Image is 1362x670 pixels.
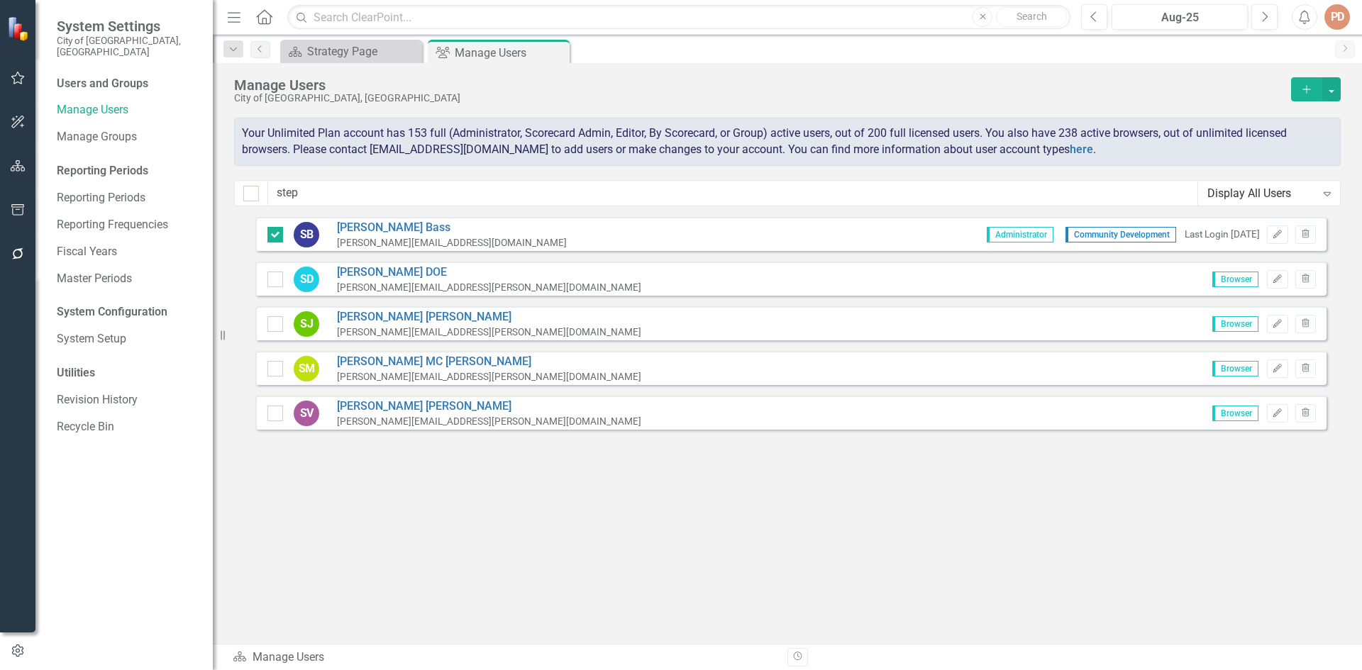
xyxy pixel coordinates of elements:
[1212,406,1258,421] span: Browser
[337,309,641,325] a: [PERSON_NAME] [PERSON_NAME]
[1065,227,1176,242] span: Community Development
[57,163,199,179] div: Reporting Periods
[337,354,641,370] a: [PERSON_NAME] MC [PERSON_NAME]
[294,401,319,426] div: SV
[1212,316,1258,332] span: Browser
[1017,11,1047,22] span: Search
[987,227,1053,242] span: Administrator
[1207,185,1316,201] div: Display All Users
[337,220,567,236] a: [PERSON_NAME] Bass
[996,7,1067,27] button: Search
[455,44,566,62] div: Manage Users
[57,129,199,145] a: Manage Groups
[337,370,641,384] div: [PERSON_NAME][EMAIL_ADDRESS][PERSON_NAME][DOMAIN_NAME]
[337,236,567,250] div: [PERSON_NAME][EMAIL_ADDRESS][DOMAIN_NAME]
[57,18,199,35] span: System Settings
[57,190,199,206] a: Reporting Periods
[57,365,199,381] div: Utilities
[242,126,1287,156] span: Your Unlimited Plan account has 153 full (Administrator, Scorecard Admin, Editor, By Scorecard, o...
[1324,4,1350,30] button: PD
[1070,143,1093,156] a: here
[57,244,199,260] a: Fiscal Years
[57,392,199,408] a: Revision History
[1112,4,1248,30] button: Aug-25
[337,398,641,415] a: [PERSON_NAME] [PERSON_NAME]
[284,43,419,60] a: Strategy Page
[57,102,199,118] a: Manage Users
[1185,228,1260,241] div: Last Login [DATE]
[57,419,199,435] a: Recycle Bin
[294,267,319,292] div: SD
[337,325,641,339] div: [PERSON_NAME][EMAIL_ADDRESS][PERSON_NAME][DOMAIN_NAME]
[234,77,1284,93] div: Manage Users
[307,43,419,60] div: Strategy Page
[57,76,199,92] div: Users and Groups
[287,5,1070,30] input: Search ClearPoint...
[337,281,641,294] div: [PERSON_NAME][EMAIL_ADDRESS][PERSON_NAME][DOMAIN_NAME]
[267,180,1198,206] input: Filter Users...
[294,356,319,381] div: SM
[337,415,641,428] div: [PERSON_NAME][EMAIL_ADDRESS][PERSON_NAME][DOMAIN_NAME]
[7,16,32,41] img: ClearPoint Strategy
[233,649,777,666] div: Manage Users
[1117,9,1243,26] div: Aug-25
[57,271,199,287] a: Master Periods
[57,35,199,58] small: City of [GEOGRAPHIC_DATA], [GEOGRAPHIC_DATA]
[234,93,1284,104] div: City of [GEOGRAPHIC_DATA], [GEOGRAPHIC_DATA]
[337,264,641,281] a: [PERSON_NAME] DOE
[294,311,319,337] div: SJ
[294,222,319,247] div: SB
[1212,361,1258,376] span: Browser
[57,217,199,233] a: Reporting Frequencies
[57,304,199,320] div: System Configuration
[1212,272,1258,287] span: Browser
[57,331,199,347] a: System Setup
